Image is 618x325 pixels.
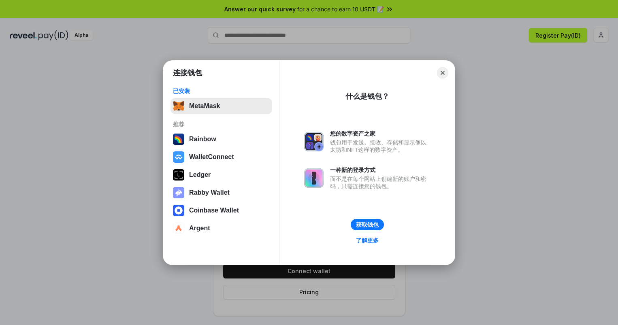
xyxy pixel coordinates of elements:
img: svg+xml,%3Csvg%20xmlns%3D%22http%3A%2F%2Fwww.w3.org%2F2000%2Fsvg%22%20fill%3D%22none%22%20viewBox... [173,187,184,198]
button: 获取钱包 [351,219,384,230]
img: svg+xml,%3Csvg%20width%3D%22120%22%20height%3D%22120%22%20viewBox%3D%220%200%20120%20120%22%20fil... [173,134,184,145]
div: WalletConnect [189,153,234,161]
div: 推荐 [173,121,270,128]
div: Rabby Wallet [189,189,230,196]
div: 您的数字资产之家 [330,130,430,137]
h1: 连接钱包 [173,68,202,78]
div: MetaMask [189,102,220,110]
div: 一种新的登录方式 [330,166,430,174]
div: 了解更多 [356,237,379,244]
div: 钱包用于发送、接收、存储和显示像以太坊和NFT这样的数字资产。 [330,139,430,153]
div: Ledger [189,171,211,178]
img: svg+xml,%3Csvg%20fill%3D%22none%22%20height%3D%2233%22%20viewBox%3D%220%200%2035%2033%22%20width%... [173,100,184,112]
button: Ledger [170,167,272,183]
img: svg+xml,%3Csvg%20width%3D%2228%22%20height%3D%2228%22%20viewBox%3D%220%200%2028%2028%22%20fill%3D... [173,151,184,163]
div: 已安装 [173,87,270,95]
button: Rabby Wallet [170,185,272,201]
button: Argent [170,220,272,236]
button: Rainbow [170,131,272,147]
div: Rainbow [189,136,216,143]
a: 了解更多 [351,235,384,246]
button: Coinbase Wallet [170,202,272,219]
button: MetaMask [170,98,272,114]
div: 获取钱包 [356,221,379,228]
div: Argent [189,225,210,232]
img: svg+xml,%3Csvg%20xmlns%3D%22http%3A%2F%2Fwww.w3.org%2F2000%2Fsvg%22%20fill%3D%22none%22%20viewBox... [304,168,324,188]
img: svg+xml,%3Csvg%20width%3D%2228%22%20height%3D%2228%22%20viewBox%3D%220%200%2028%2028%22%20fill%3D... [173,205,184,216]
div: 什么是钱包？ [345,91,389,101]
img: svg+xml,%3Csvg%20width%3D%2228%22%20height%3D%2228%22%20viewBox%3D%220%200%2028%2028%22%20fill%3D... [173,223,184,234]
img: svg+xml,%3Csvg%20xmlns%3D%22http%3A%2F%2Fwww.w3.org%2F2000%2Fsvg%22%20width%3D%2228%22%20height%3... [173,169,184,181]
button: Close [437,67,448,79]
img: svg+xml,%3Csvg%20xmlns%3D%22http%3A%2F%2Fwww.w3.org%2F2000%2Fsvg%22%20fill%3D%22none%22%20viewBox... [304,132,324,151]
button: WalletConnect [170,149,272,165]
div: 而不是在每个网站上创建新的账户和密码，只需连接您的钱包。 [330,175,430,190]
div: Coinbase Wallet [189,207,239,214]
